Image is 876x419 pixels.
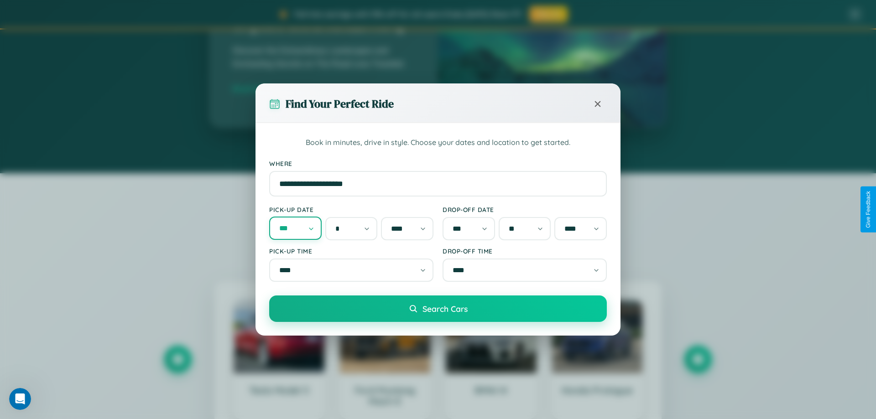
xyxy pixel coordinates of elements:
h3: Find Your Perfect Ride [286,96,394,111]
label: Where [269,160,607,167]
p: Book in minutes, drive in style. Choose your dates and location to get started. [269,137,607,149]
label: Drop-off Date [443,206,607,213]
label: Pick-up Time [269,247,433,255]
button: Search Cars [269,295,607,322]
span: Search Cars [422,304,468,314]
label: Drop-off Time [443,247,607,255]
label: Pick-up Date [269,206,433,213]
